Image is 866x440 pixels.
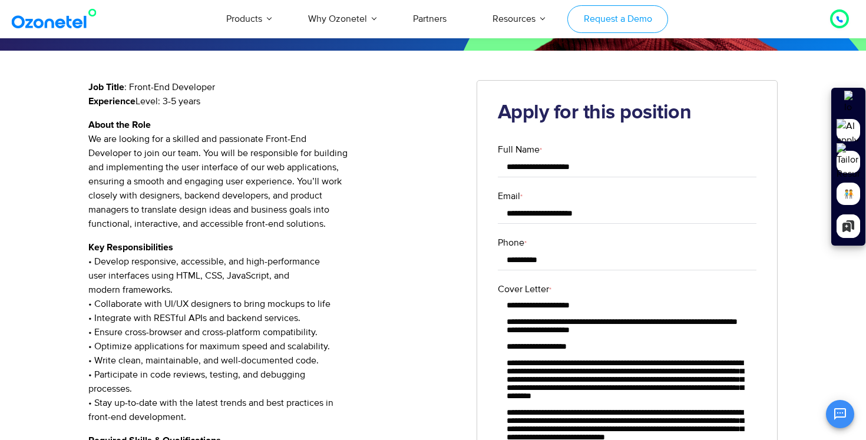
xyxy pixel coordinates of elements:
[88,80,459,108] p: : Front-End Developer Level: 3-5 years
[567,5,668,33] a: Request a Demo
[88,118,459,231] p: We are looking for a skilled and passionate Front-End Developer to join our team. You will be res...
[826,400,854,428] button: Open chat
[88,243,173,252] strong: Key Responsibilities
[498,101,757,125] h2: Apply for this position
[88,240,459,424] p: • Develop responsive, accessible, and high-performance user interfaces using HTML, CSS, JavaScrip...
[498,282,757,296] label: Cover Letter
[88,97,135,106] strong: Experience
[498,236,757,250] label: Phone
[498,189,757,203] label: Email
[88,82,124,92] strong: Job Title
[498,143,757,157] label: Full Name
[88,120,151,130] strong: About the Role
